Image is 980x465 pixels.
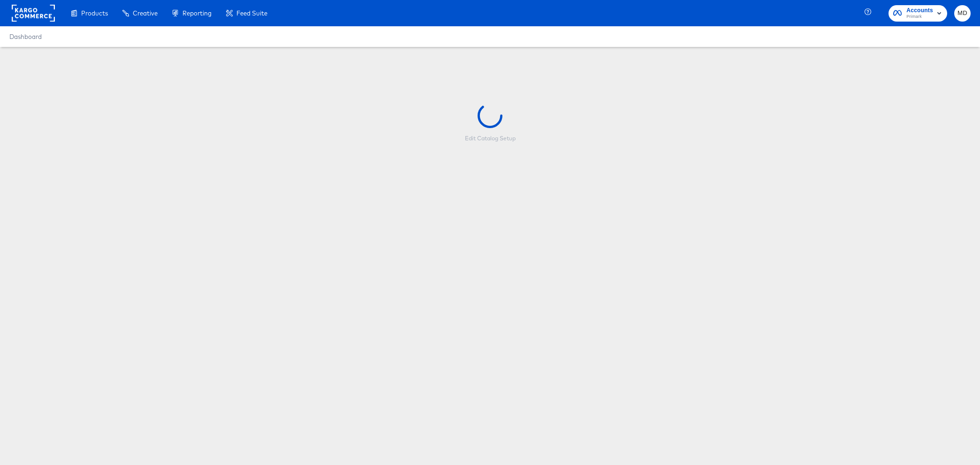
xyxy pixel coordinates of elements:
span: Products [81,9,108,17]
span: Creative [133,9,158,17]
a: Dashboard [9,33,42,40]
span: Accounts [906,6,933,15]
button: AccountsPrimark [889,5,947,22]
span: Feed Suite [236,9,267,17]
span: Primark [906,13,933,21]
span: Reporting [182,9,212,17]
div: Edit Catalog Setup [465,135,516,142]
button: MD [954,5,971,22]
span: MD [958,8,967,19]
